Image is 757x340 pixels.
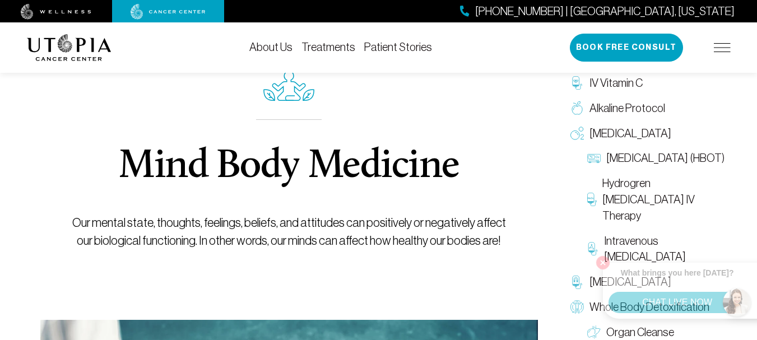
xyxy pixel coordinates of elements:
img: IV Vitamin C [570,76,584,90]
a: IV Vitamin C [565,71,731,96]
span: [MEDICAL_DATA] [589,125,671,142]
span: Whole Body Detoxification [589,299,709,315]
button: Book Free Consult [570,34,683,62]
img: icon [263,71,314,101]
a: [MEDICAL_DATA] [565,121,731,146]
a: Intravenous [MEDICAL_DATA] [582,229,731,270]
img: Organ Cleanse [587,325,601,339]
h1: Mind Body Medicine [118,147,459,187]
a: [MEDICAL_DATA] [565,269,731,295]
p: Our mental state, thoughts, feelings, beliefs, and attitudes can positively or negatively affect ... [66,214,512,250]
img: logo [27,34,112,61]
img: Intravenous Ozone Therapy [587,242,599,255]
span: [MEDICAL_DATA] [589,274,671,290]
a: Hydrogren [MEDICAL_DATA] IV Therapy [582,171,731,228]
img: Chelation Therapy [570,276,584,289]
img: Alkaline Protocol [570,101,584,115]
img: icon-hamburger [714,43,731,52]
a: Alkaline Protocol [565,96,731,121]
img: Oxygen Therapy [570,127,584,140]
img: wellness [21,4,91,20]
span: [PHONE_NUMBER] | [GEOGRAPHIC_DATA], [US_STATE] [475,3,735,20]
img: Hyperbaric Oxygen Therapy (HBOT) [587,152,601,165]
span: Alkaline Protocol [589,100,665,117]
img: Whole Body Detoxification [570,300,584,314]
span: [MEDICAL_DATA] (HBOT) [606,150,725,166]
span: IV Vitamin C [589,75,643,91]
img: cancer center [131,4,206,20]
a: About Us [249,41,292,53]
a: Treatments [301,41,355,53]
img: Hydrogren Peroxide IV Therapy [587,193,597,206]
a: Whole Body Detoxification [565,295,731,320]
a: Patient Stories [364,41,432,53]
a: [PHONE_NUMBER] | [GEOGRAPHIC_DATA], [US_STATE] [460,3,735,20]
span: Hydrogren [MEDICAL_DATA] IV Therapy [602,175,725,223]
a: [MEDICAL_DATA] (HBOT) [582,146,731,171]
span: Intravenous [MEDICAL_DATA] [604,233,725,266]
